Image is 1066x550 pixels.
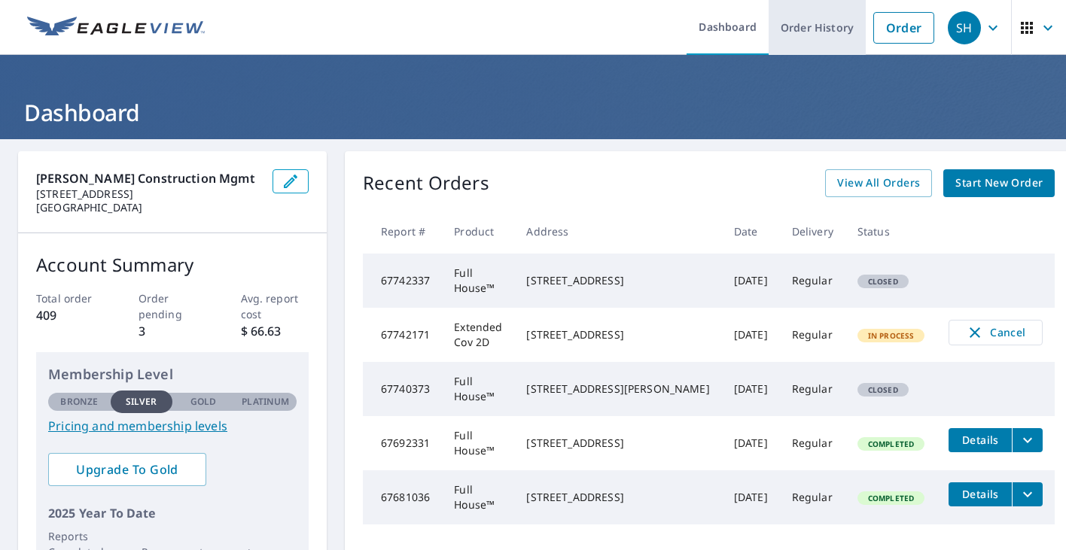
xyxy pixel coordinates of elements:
th: Delivery [780,209,845,254]
div: [STREET_ADDRESS] [526,327,709,342]
th: Product [442,209,514,254]
th: Address [514,209,721,254]
p: Silver [126,395,157,409]
p: Bronze [60,395,98,409]
span: Start New Order [955,174,1043,193]
td: Full House™ [442,362,514,416]
div: SH [948,11,981,44]
span: Completed [859,493,923,503]
td: 67742171 [363,308,442,362]
p: Gold [190,395,216,409]
td: 67692331 [363,416,442,470]
a: Upgrade To Gold [48,453,206,486]
button: filesDropdownBtn-67692331 [1012,428,1043,452]
p: [GEOGRAPHIC_DATA] [36,201,260,214]
a: Order [873,12,934,44]
p: 409 [36,306,105,324]
td: Regular [780,470,845,524]
span: Details [958,433,1003,447]
p: Platinum [242,395,289,409]
a: View All Orders [825,169,932,197]
div: [STREET_ADDRESS] [526,273,709,288]
a: Pricing and membership levels [48,417,297,435]
div: [STREET_ADDRESS][PERSON_NAME] [526,381,709,397]
button: filesDropdownBtn-67681036 [1012,482,1043,506]
h1: Dashboard [18,97,1048,128]
a: Start New Order [943,169,1055,197]
td: [DATE] [722,470,780,524]
p: Avg. report cost [241,290,309,322]
p: 3 [139,322,207,340]
td: Regular [780,308,845,362]
td: Regular [780,362,845,416]
span: In Process [859,330,924,341]
button: detailsBtn-67692331 [949,428,1012,452]
span: Closed [859,384,907,395]
p: [PERSON_NAME] Construction Mgmt [36,169,260,187]
p: Membership Level [48,364,297,384]
button: Cancel [949,320,1043,345]
td: Extended Cov 2D [442,308,514,362]
img: EV Logo [27,17,205,39]
th: Report # [363,209,442,254]
td: Full House™ [442,254,514,308]
td: Full House™ [442,416,514,470]
td: 67742337 [363,254,442,308]
td: [DATE] [722,308,780,362]
div: [STREET_ADDRESS] [526,436,709,451]
p: $ 66.63 [241,322,309,340]
td: [DATE] [722,362,780,416]
p: Recent Orders [363,169,489,197]
p: Total order [36,290,105,306]
th: Date [722,209,780,254]
p: Order pending [139,290,207,322]
span: Completed [859,439,923,449]
th: Status [845,209,937,254]
td: [DATE] [722,416,780,470]
span: View All Orders [837,174,920,193]
span: Cancel [964,324,1027,342]
span: Details [958,487,1003,501]
td: 67681036 [363,470,442,524]
p: 2025 Year To Date [48,504,297,522]
div: [STREET_ADDRESS] [526,490,709,505]
td: [DATE] [722,254,780,308]
td: 67740373 [363,362,442,416]
td: Regular [780,416,845,470]
td: Regular [780,254,845,308]
button: detailsBtn-67681036 [949,482,1012,506]
span: Upgrade To Gold [60,461,194,478]
span: Closed [859,276,907,287]
td: Full House™ [442,470,514,524]
p: Account Summary [36,251,309,278]
p: [STREET_ADDRESS] [36,187,260,201]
